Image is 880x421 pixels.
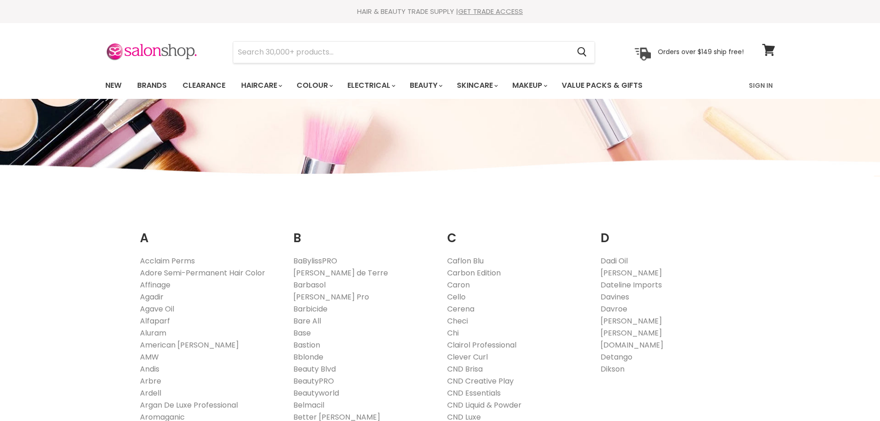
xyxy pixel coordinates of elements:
a: [PERSON_NAME] [601,328,662,338]
a: Electrical [340,76,401,95]
a: Dadi Oil [601,256,628,266]
a: Arbre [140,376,161,386]
a: Makeup [505,76,553,95]
a: Dikson [601,364,625,374]
a: Haircare [234,76,288,95]
a: Bastion [293,340,320,350]
a: Colour [290,76,339,95]
a: Bare All [293,316,321,326]
a: Base [293,328,311,338]
a: Cerena [447,304,474,314]
a: CND Essentials [447,388,501,398]
a: Aluram [140,328,166,338]
a: Clearance [176,76,232,95]
a: BeautyPRO [293,376,334,386]
a: CND Creative Play [447,376,514,386]
a: Skincare [450,76,504,95]
a: GET TRADE ACCESS [458,6,523,16]
h2: C [447,217,587,248]
a: Barbicide [293,304,328,314]
a: Checi [447,316,468,326]
a: BaBylissPRO [293,256,337,266]
h2: B [293,217,433,248]
a: Clever Curl [447,352,488,362]
a: Cello [447,292,466,302]
a: Argan De Luxe Professional [140,400,238,410]
a: Carbon Edition [447,268,501,278]
a: [PERSON_NAME] [601,316,662,326]
a: Alfaparf [140,316,170,326]
h2: D [601,217,740,248]
a: Ardell [140,388,161,398]
a: [PERSON_NAME] de Terre [293,268,388,278]
a: Detango [601,352,632,362]
a: Acclaim Perms [140,256,195,266]
a: Adore Semi-Permanent Hair Color [140,268,265,278]
a: Agave Oil [140,304,174,314]
p: Orders over $149 ship free! [658,48,744,56]
a: Barbasol [293,280,326,290]
a: Andis [140,364,159,374]
a: Bblonde [293,352,323,362]
a: CND Brisa [447,364,483,374]
form: Product [233,41,595,63]
a: [PERSON_NAME] Pro [293,292,369,302]
a: Affinage [140,280,170,290]
a: Caron [447,280,470,290]
a: [PERSON_NAME] [601,268,662,278]
nav: Main [94,72,787,99]
a: AMW [140,352,159,362]
a: Chi [447,328,459,338]
a: [DOMAIN_NAME] [601,340,663,350]
button: Search [570,42,595,63]
ul: Main menu [98,72,697,99]
a: New [98,76,128,95]
a: Sign In [743,76,778,95]
a: Clairol Professional [447,340,516,350]
a: Caflon Blu [447,256,484,266]
a: Davroe [601,304,627,314]
input: Search [233,42,570,63]
a: Beauty Blvd [293,364,336,374]
a: Brands [130,76,174,95]
h2: A [140,217,280,248]
a: Davines [601,292,629,302]
a: Agadir [140,292,164,302]
a: Dateline Imports [601,280,662,290]
a: Value Packs & Gifts [555,76,649,95]
a: CND Liquid & Powder [447,400,522,410]
a: Beautyworld [293,388,339,398]
a: Beauty [403,76,448,95]
a: American [PERSON_NAME] [140,340,239,350]
a: Belmacil [293,400,324,410]
div: HAIR & BEAUTY TRADE SUPPLY | [94,7,787,16]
